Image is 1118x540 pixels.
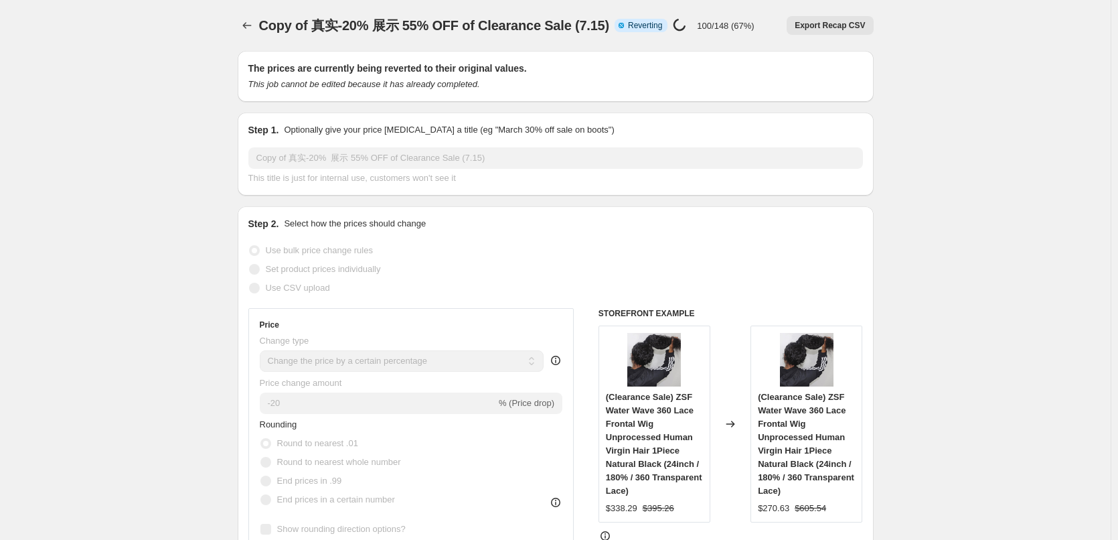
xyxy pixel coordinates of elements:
[266,283,330,293] span: Use CSV upload
[795,20,865,31] span: Export Recap CSV
[248,217,279,230] h2: Step 2.
[260,320,279,330] h3: Price
[643,503,674,513] span: $395.26
[266,264,381,274] span: Set product prices individually
[758,392,854,496] span: (Clearance Sale) ZSF Water Wave 360 Lace Frontal Wig Unprocessed Human Virgin Hair 1Piece Natural...
[260,419,297,429] span: Rounding
[284,123,614,137] p: Optionally give your price [MEDICAL_DATA] a title (eg "March 30% off sale on boots")
[260,336,309,346] span: Change type
[248,147,863,169] input: 30% off holiday sale
[277,524,406,534] span: Show rounding direction options?
[627,333,681,387] img: 48cd5a5172e9c2a5_80x.png
[606,503,637,513] span: $338.29
[266,245,373,255] span: Use bulk price change rules
[259,18,609,33] span: Copy of 真实-20% 展示 55% OFF of Clearance Sale (7.15)
[277,457,401,467] span: Round to nearest whole number
[277,476,342,486] span: End prices in .99
[260,378,342,388] span: Price change amount
[795,503,826,513] span: $605.54
[549,354,562,367] div: help
[606,392,702,496] span: (Clearance Sale) ZSF Water Wave 360 Lace Frontal Wig Unprocessed Human Virgin Hair 1Piece Natural...
[238,16,256,35] button: Price change jobs
[248,123,279,137] h2: Step 1.
[787,16,873,35] button: Export Recap CSV
[248,79,480,89] i: This job cannot be edited because it has already completed.
[277,494,395,504] span: End prices in a certain number
[598,308,863,319] h6: STOREFRONT EXAMPLE
[260,393,496,414] input: -15
[628,20,662,31] span: Reverting
[284,217,426,230] p: Select how the prices should change
[248,173,456,183] span: This title is just for internal use, customers won't see it
[780,333,833,387] img: 48cd5a5172e9c2a5_80x.png
[758,503,789,513] span: $270.63
[697,21,754,31] p: 100/148 (67%)
[499,398,554,408] span: % (Price drop)
[277,438,358,448] span: Round to nearest .01
[248,62,863,75] h2: The prices are currently being reverted to their original values.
